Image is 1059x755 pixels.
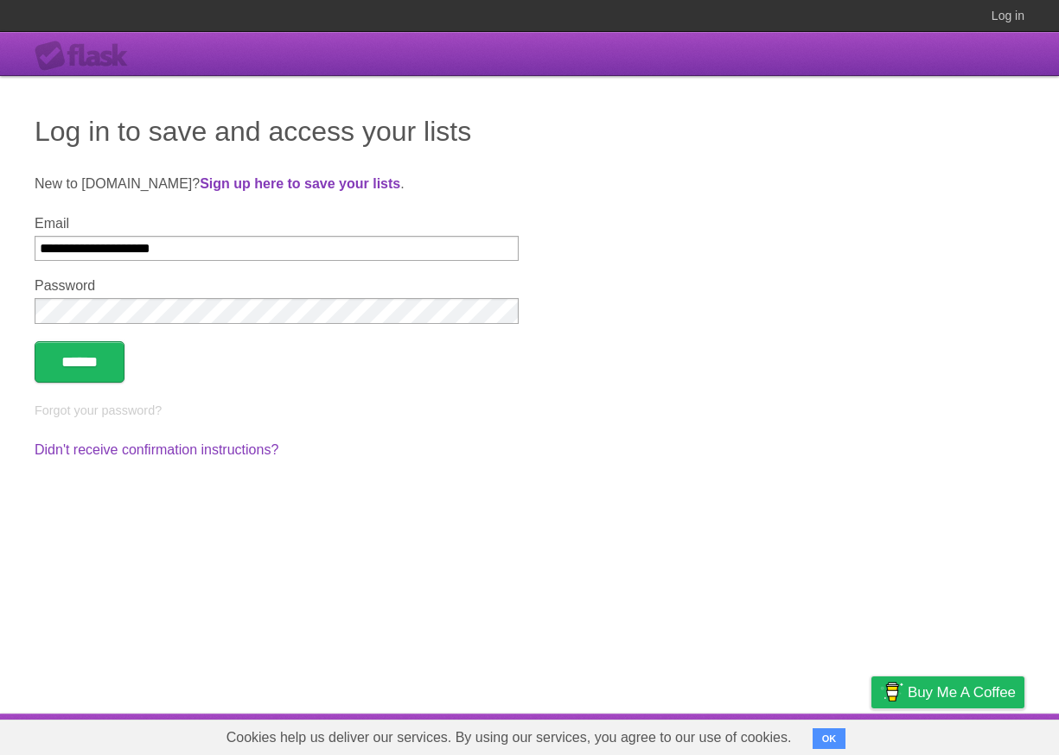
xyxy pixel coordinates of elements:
p: New to [DOMAIN_NAME]? . [35,174,1024,194]
a: Buy me a coffee [871,676,1024,708]
a: Sign up here to save your lists [200,176,400,191]
label: Email [35,216,519,232]
a: Developers [699,718,769,751]
a: Didn't receive confirmation instructions? [35,442,278,457]
img: Buy me a coffee [880,677,903,707]
button: OK [813,728,846,749]
span: Buy me a coffee [908,677,1016,707]
a: About [641,718,678,751]
a: Privacy [849,718,894,751]
a: Suggest a feature [915,718,1024,751]
a: Terms [790,718,828,751]
label: Password [35,278,519,294]
div: Flask [35,41,138,72]
span: Cookies help us deliver our services. By using our services, you agree to our use of cookies. [209,720,809,755]
a: Forgot your password? [35,403,162,417]
h1: Log in to save and access your lists [35,111,1024,152]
